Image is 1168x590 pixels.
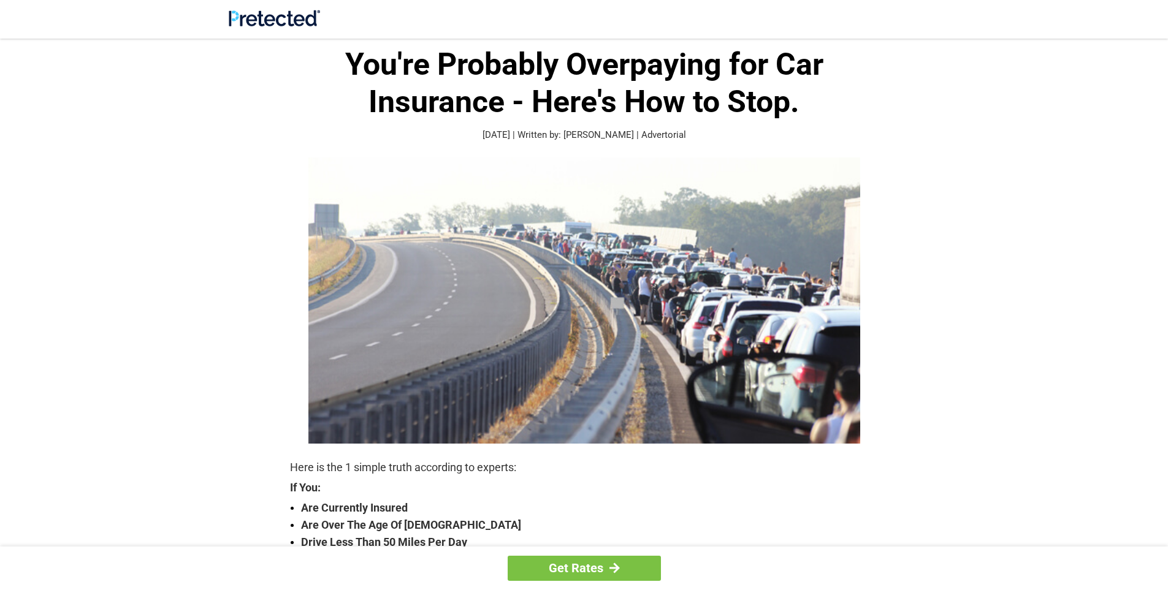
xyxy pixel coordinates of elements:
a: Site Logo [229,17,320,29]
img: Site Logo [229,10,320,26]
p: [DATE] | Written by: [PERSON_NAME] | Advertorial [290,128,879,142]
h1: You're Probably Overpaying for Car Insurance - Here's How to Stop. [290,46,879,121]
strong: Are Currently Insured [301,499,879,516]
strong: Drive Less Than 50 Miles Per Day [301,534,879,551]
strong: Are Over The Age Of [DEMOGRAPHIC_DATA] [301,516,879,534]
p: Here is the 1 simple truth according to experts: [290,459,879,476]
a: Get Rates [508,556,661,581]
strong: If You: [290,482,879,493]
